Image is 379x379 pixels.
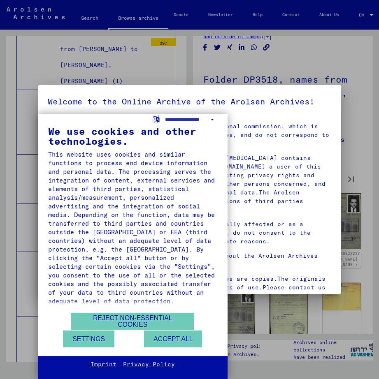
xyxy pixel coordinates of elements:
a: Privacy Policy [123,361,175,369]
button: Settings [63,330,114,347]
a: Imprint [91,361,116,369]
div: This website uses cookies and similar functions to process end device information and personal da... [48,150,217,305]
button: Reject non-essential cookies [71,313,194,330]
div: We use cookies and other technologies. [48,126,217,146]
button: Accept all [144,330,202,347]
